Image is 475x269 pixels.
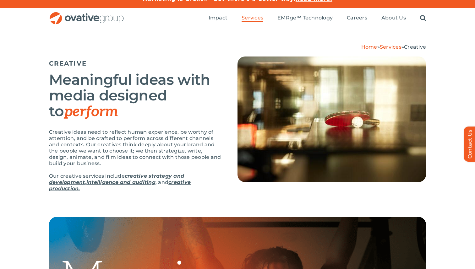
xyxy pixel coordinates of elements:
span: About Us [381,15,406,21]
a: creative production. [49,179,191,191]
span: EMRge™ Technology [277,15,333,21]
span: Services [242,15,263,21]
h2: Meaningful ideas with media designed to [49,72,222,120]
span: Impact [209,15,227,21]
img: Creative – Hero [237,56,426,182]
span: » » [361,44,426,50]
p: Our creative services include , , and [49,173,222,192]
a: intelligence and auditing [86,179,156,185]
a: Home [361,44,377,50]
a: Services [380,44,401,50]
a: Services [242,15,263,22]
a: OG_Full_horizontal_RGB [49,11,124,17]
a: Search [420,15,426,22]
a: EMRge™ Technology [277,15,333,22]
a: creative strategy and development [49,173,184,185]
h5: CREATIVE [49,60,222,67]
em: perform [64,103,118,121]
a: Careers [347,15,367,22]
a: About Us [381,15,406,22]
p: Creative ideas need to reflect human experience, be worthy of attention, and be crafted to perfor... [49,129,222,167]
nav: Menu [209,8,426,28]
span: Creative [404,44,426,50]
a: Impact [209,15,227,22]
span: Careers [347,15,367,21]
